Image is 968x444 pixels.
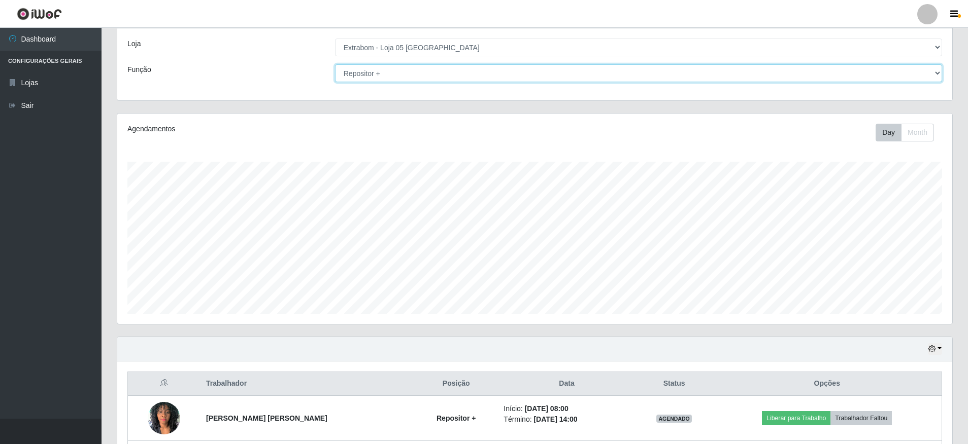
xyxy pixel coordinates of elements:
li: Término: [504,414,629,425]
div: First group [876,124,934,141]
strong: Repositor + [437,414,476,422]
label: Função [127,64,151,75]
button: Month [901,124,934,141]
th: Opções [713,372,942,396]
label: Loja [127,39,141,49]
span: AGENDADO [656,415,692,423]
img: 1748449029171.jpeg [148,396,180,439]
time: [DATE] 14:00 [533,415,577,423]
button: Day [876,124,902,141]
li: Início: [504,403,629,414]
th: Data [497,372,636,396]
button: Trabalhador Faltou [830,411,892,425]
th: Posição [415,372,497,396]
strong: [PERSON_NAME] [PERSON_NAME] [206,414,327,422]
time: [DATE] 08:00 [525,404,569,413]
th: Status [636,372,713,396]
div: Agendamentos [127,124,458,134]
div: Toolbar with button groups [876,124,942,141]
th: Trabalhador [200,372,415,396]
button: Liberar para Trabalho [762,411,830,425]
img: CoreUI Logo [17,8,62,20]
